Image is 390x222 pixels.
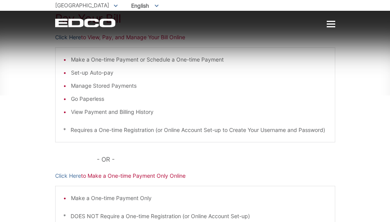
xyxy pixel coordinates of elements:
[55,2,109,8] span: [GEOGRAPHIC_DATA]
[97,154,335,165] p: - OR -
[55,172,81,180] a: Click Here
[55,18,116,27] a: EDCD logo. Return to the homepage.
[63,126,327,134] p: * Requires a One-time Registration (or Online Account Set-up to Create Your Username and Password)
[71,194,327,202] li: Make a One-time Payment Only
[63,212,327,220] p: * DOES NOT Require a One-time Registration (or Online Account Set-up)
[55,33,335,42] p: to View, Pay, and Manage Your Bill Online
[71,68,327,77] li: Set-up Auto-pay
[71,108,327,116] li: View Payment and Billing History
[55,33,81,42] a: Click Here
[71,55,327,64] li: Make a One-time Payment or Schedule a One-time Payment
[71,82,327,90] li: Manage Stored Payments
[71,95,327,103] li: Go Paperless
[55,172,335,180] p: to Make a One-time Payment Only Online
